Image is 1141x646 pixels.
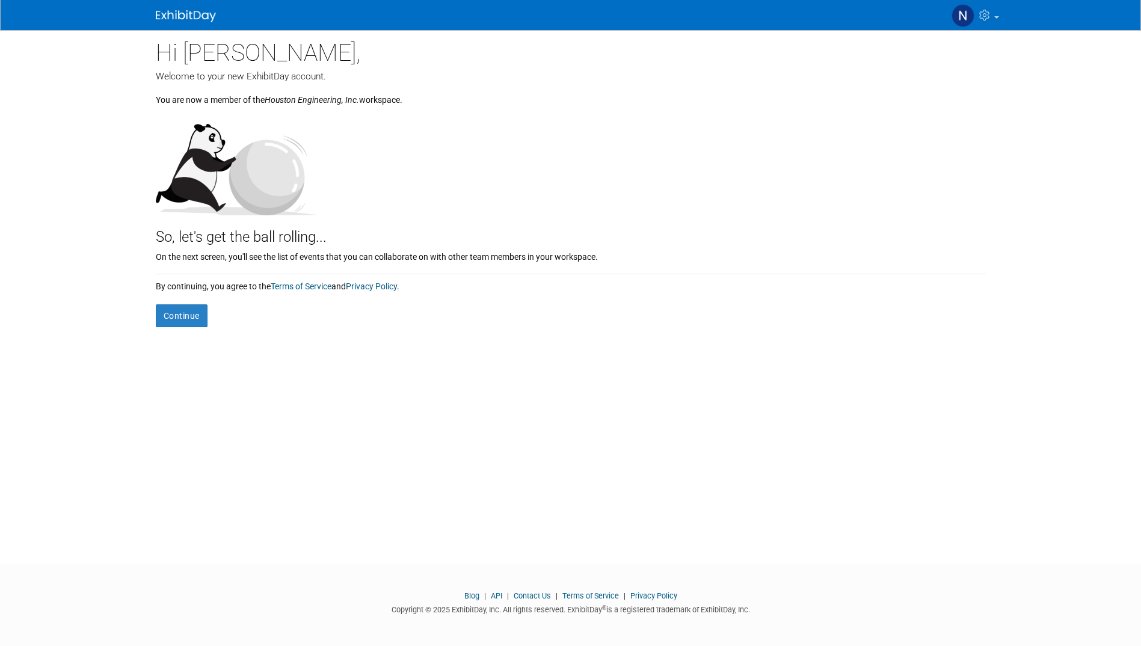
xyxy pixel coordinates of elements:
[602,604,606,611] sup: ®
[156,248,986,263] div: On the next screen, you'll see the list of events that you can collaborate on with other team mem...
[346,281,397,291] a: Privacy Policy
[156,10,216,22] img: ExhibitDay
[630,591,677,600] a: Privacy Policy
[562,591,619,600] a: Terms of Service
[156,215,986,248] div: So, let's get the ball rolling...
[514,591,551,600] a: Contact Us
[156,83,986,106] div: You are now a member of the workspace.
[553,591,561,600] span: |
[156,30,986,70] div: Hi [PERSON_NAME],
[504,591,512,600] span: |
[271,281,331,291] a: Terms of Service
[952,4,974,27] img: Noah Boerboom
[156,304,208,327] button: Continue
[156,70,986,83] div: Welcome to your new ExhibitDay account.
[156,274,986,292] div: By continuing, you agree to the and .
[491,591,502,600] a: API
[481,591,489,600] span: |
[265,95,359,105] i: Houston Engineering, Inc.
[621,591,629,600] span: |
[156,112,318,215] img: Let's get the ball rolling
[464,591,479,600] a: Blog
